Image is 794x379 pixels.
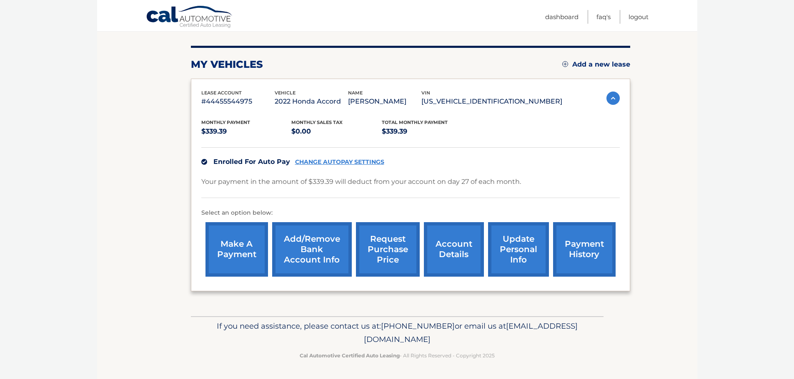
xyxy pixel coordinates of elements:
[201,208,620,218] p: Select an option below:
[356,222,420,277] a: request purchase price
[275,90,296,96] span: vehicle
[146,5,233,30] a: Cal Automotive
[295,159,384,166] a: CHANGE AUTOPAY SETTINGS
[205,222,268,277] a: make a payment
[488,222,549,277] a: update personal info
[562,61,568,67] img: add.svg
[201,96,275,107] p: #44455544975
[191,58,263,71] h2: my vehicles
[196,351,598,360] p: - All Rights Reserved - Copyright 2025
[272,222,352,277] a: Add/Remove bank account info
[424,222,484,277] a: account details
[421,96,562,107] p: [US_VEHICLE_IDENTIFICATION_NUMBER]
[562,60,630,69] a: Add a new lease
[606,92,620,105] img: accordion-active.svg
[382,119,448,125] span: Total Monthly Payment
[201,119,250,125] span: Monthly Payment
[348,96,421,107] p: [PERSON_NAME]
[201,126,292,137] p: $339.39
[196,320,598,346] p: If you need assistance, please contact us at: or email us at
[553,222,616,277] a: payment history
[629,10,649,24] a: Logout
[382,126,472,137] p: $339.39
[596,10,611,24] a: FAQ's
[291,126,382,137] p: $0.00
[348,90,363,96] span: name
[300,352,400,359] strong: Cal Automotive Certified Auto Leasing
[545,10,579,24] a: Dashboard
[201,90,242,96] span: lease account
[275,96,348,107] p: 2022 Honda Accord
[201,159,207,165] img: check.svg
[421,90,430,96] span: vin
[291,119,343,125] span: Monthly sales Tax
[213,158,290,166] span: Enrolled For Auto Pay
[201,176,521,188] p: Your payment in the amount of $339.39 will deduct from your account on day 27 of each month.
[381,321,455,331] span: [PHONE_NUMBER]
